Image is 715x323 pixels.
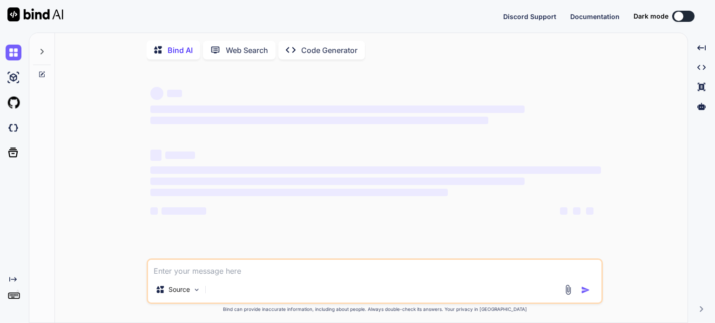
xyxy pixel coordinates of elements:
button: Discord Support [503,12,556,21]
span: ‌ [586,207,594,215]
span: Documentation [570,13,620,20]
span: Discord Support [503,13,556,20]
p: Bind AI [168,45,193,56]
span: ‌ [150,178,524,185]
span: ‌ [150,207,158,215]
p: Web Search [226,45,268,56]
span: ‌ [150,150,162,161]
span: ‌ [167,90,182,97]
img: attachment [563,284,573,295]
p: Source [169,285,190,294]
span: ‌ [150,87,163,100]
img: ai-studio [6,70,21,86]
span: ‌ [150,166,601,174]
span: ‌ [150,105,524,113]
img: Pick Models [193,286,201,294]
button: Documentation [570,12,620,21]
span: ‌ [560,207,567,215]
img: Bind AI [7,7,63,21]
p: Code Generator [301,45,357,56]
span: ‌ [150,189,448,196]
img: icon [581,285,590,295]
img: darkCloudIdeIcon [6,120,21,136]
p: Bind can provide inaccurate information, including about people. Always double-check its answers.... [147,306,603,313]
img: chat [6,45,21,60]
span: ‌ [162,207,206,215]
span: ‌ [573,207,580,215]
img: githubLight [6,95,21,111]
span: ‌ [150,117,488,124]
span: ‌ [165,152,195,159]
span: Dark mode [634,12,668,21]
